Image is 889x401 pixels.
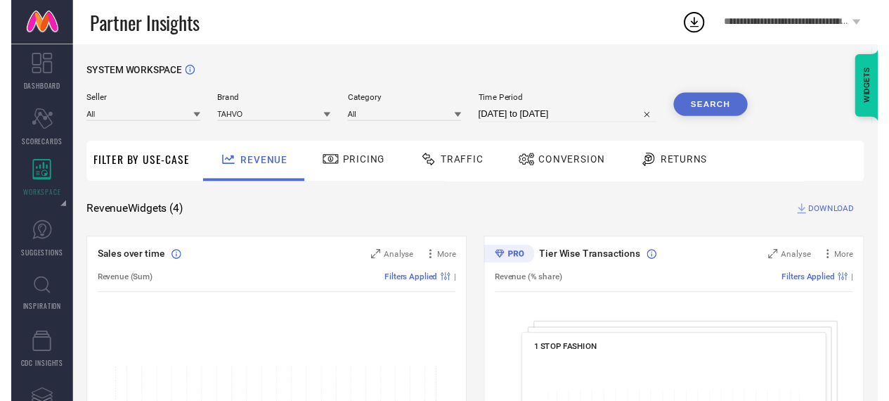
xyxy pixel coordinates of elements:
[791,279,845,288] span: Filters Applied
[89,255,157,266] span: Sales over time
[77,66,175,77] span: SYSTEM WORKSPACE
[666,158,714,169] span: Returns
[345,95,462,105] span: Category
[382,255,413,265] span: Analyse
[485,251,537,272] div: Premium
[369,255,379,265] svg: Zoom
[383,279,437,288] span: Filters Applied
[688,10,713,35] div: Open download list
[11,253,53,264] span: SUGGESTIONS
[12,308,51,319] span: INSPIRATION
[845,255,864,265] span: More
[496,279,565,288] span: Revenue (% share)
[10,367,53,378] span: CDC INSIGHTS
[818,207,864,221] span: DOWNLOAD
[89,279,145,288] span: Revenue (Sum)
[777,255,786,265] svg: Zoom
[212,95,328,105] span: Brand
[862,279,864,288] span: |
[84,155,183,172] span: Filter By Use-Case
[235,158,283,170] span: Revenue
[790,255,820,265] span: Analyse
[536,350,601,360] span: 1 STOP FASHION
[680,95,755,119] button: Search
[441,158,484,169] span: Traffic
[13,191,51,202] span: WORKSPACE
[77,207,176,221] span: Revenue Widgets ( 4 )
[541,158,609,169] span: Conversion
[479,108,662,125] input: Select time period
[479,95,662,105] span: Time Period
[11,139,53,150] span: SCORECARDS
[81,8,193,37] span: Partner Insights
[77,95,194,105] span: Seller
[542,255,645,266] span: Tier Wise Transactions
[454,279,456,288] span: |
[13,82,51,93] span: DASHBOARD
[340,158,384,169] span: Pricing
[437,255,456,265] span: More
